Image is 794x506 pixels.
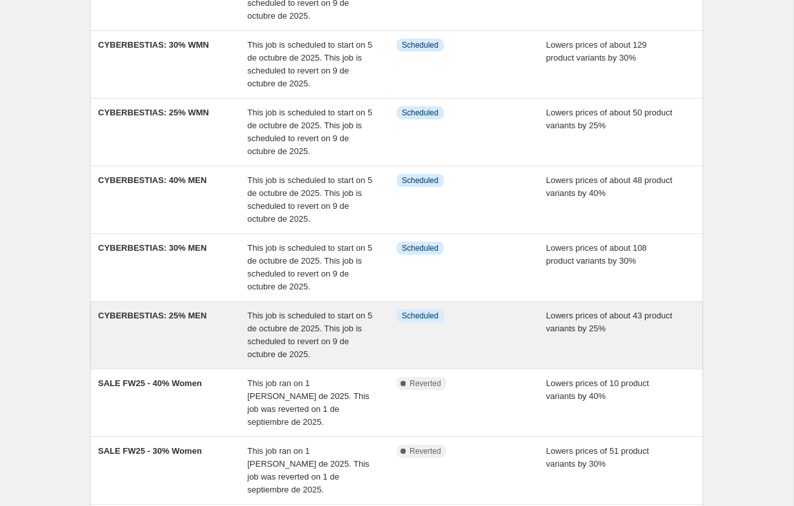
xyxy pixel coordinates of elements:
span: Scheduled [402,40,439,50]
span: Lowers prices of 10 product variants by 40% [546,378,650,401]
span: This job is scheduled to start on 5 de octubre de 2025. This job is scheduled to revert on 9 de o... [248,40,373,88]
span: Lowers prices of about 50 product variants by 25% [546,108,673,130]
span: This job is scheduled to start on 5 de octubre de 2025. This job is scheduled to revert on 9 de o... [248,243,373,291]
span: This job is scheduled to start on 5 de octubre de 2025. This job is scheduled to revert on 9 de o... [248,108,373,156]
span: Lowers prices of about 108 product variants by 30% [546,243,647,266]
span: SALE FW25 - 30% Women [98,446,202,456]
span: CYBERBESTIAS: 25% WMN [98,108,209,117]
span: Reverted [410,446,441,456]
span: This job is scheduled to start on 5 de octubre de 2025. This job is scheduled to revert on 9 de o... [248,311,373,359]
span: Lowers prices of about 129 product variants by 30% [546,40,647,63]
span: CYBERBESTIAS: 30% MEN [98,243,206,253]
span: This job ran on 1 [PERSON_NAME] de 2025. This job was reverted on 1 de septiembre de 2025. [248,446,370,494]
span: CYBERBESTIAS: 25% MEN [98,311,206,320]
span: This job is scheduled to start on 5 de octubre de 2025. This job is scheduled to revert on 9 de o... [248,175,373,224]
span: CYBERBESTIAS: 30% WMN [98,40,209,50]
span: Scheduled [402,243,439,253]
span: SALE FW25 - 40% Women [98,378,202,388]
span: This job ran on 1 [PERSON_NAME] de 2025. This job was reverted on 1 de septiembre de 2025. [248,378,370,427]
span: Scheduled [402,311,439,321]
span: Scheduled [402,175,439,186]
span: Lowers prices of about 43 product variants by 25% [546,311,673,333]
span: Reverted [410,378,441,389]
span: Scheduled [402,108,439,118]
span: CYBERBESTIAS: 40% MEN [98,175,206,185]
span: Lowers prices of about 48 product variants by 40% [546,175,673,198]
span: Lowers prices of 51 product variants by 30% [546,446,650,469]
